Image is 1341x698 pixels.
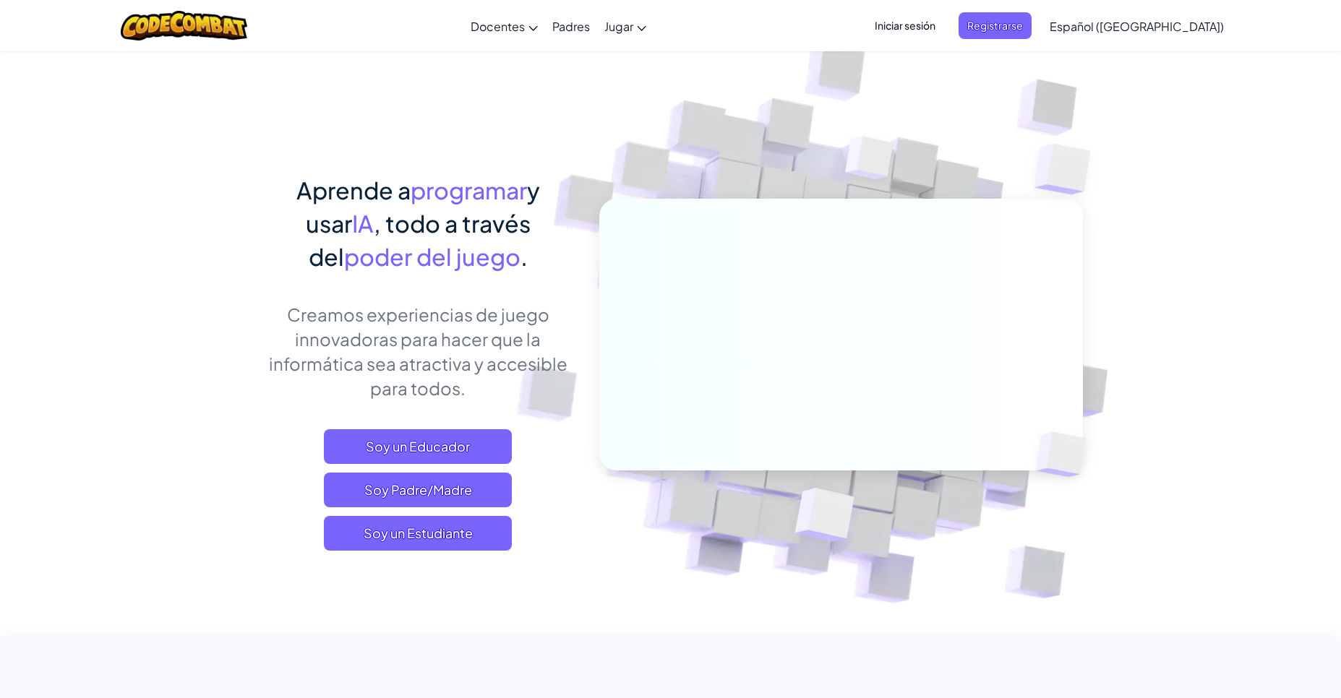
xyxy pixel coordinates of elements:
span: IA [352,209,374,238]
span: , todo a través del [309,209,531,271]
a: Soy Padre/Madre [324,473,512,507]
img: Overlap cubes [1011,402,1120,507]
button: Iniciar sesión [866,12,944,39]
span: Jugar [604,19,633,34]
a: Jugar [597,7,654,46]
span: Aprende a [296,176,411,204]
a: Docentes [463,7,545,46]
a: Padres [545,7,597,46]
span: Español ([GEOGRAPHIC_DATA]) [1050,19,1224,34]
a: Soy un Educador [324,429,512,464]
img: Overlap cubes [759,457,888,577]
button: Registrarse [959,12,1032,39]
span: poder del juego [344,242,520,271]
img: Overlap cubes [818,108,922,215]
span: Docentes [471,19,525,34]
p: Creamos experiencias de juego innovadoras para hacer que la informática sea atractiva y accesible... [259,302,578,400]
span: programar [411,176,527,204]
img: CodeCombat logo [121,11,247,40]
img: Overlap cubes [1006,108,1131,230]
a: Español ([GEOGRAPHIC_DATA]) [1042,7,1231,46]
span: . [520,242,528,271]
button: Soy un Estudiante [324,516,512,551]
